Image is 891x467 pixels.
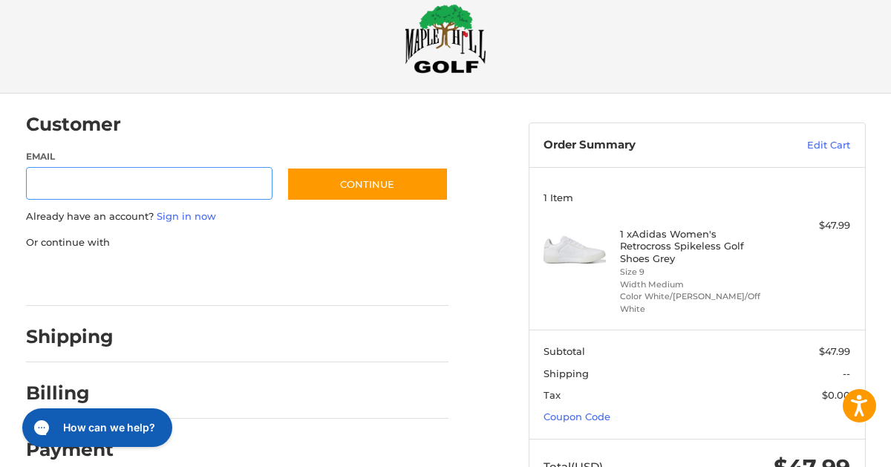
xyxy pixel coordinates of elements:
h4: 1 x Adidas Women's Retrocross Spikeless Golf Shoes Grey [620,228,770,264]
li: Color White/[PERSON_NAME]/Off White [620,290,770,315]
a: Edit Cart [752,138,850,153]
p: Already have an account? [26,209,448,224]
iframe: Gorgias live chat messenger [15,403,176,452]
a: Sign in now [157,210,216,222]
span: Tax [544,389,561,401]
span: Shipping [544,368,589,379]
p: Or continue with [26,235,448,250]
span: Subtotal [544,345,585,357]
span: -- [843,368,850,379]
h2: Customer [26,113,121,136]
h3: Order Summary [544,138,752,153]
iframe: PayPal-venmo [272,264,384,291]
li: Width Medium [620,278,770,291]
iframe: PayPal-paypal [21,264,132,291]
span: $0.00 [822,389,850,401]
li: Size 9 [620,266,770,278]
h2: Shipping [26,325,114,348]
img: Maple Hill Golf [405,4,486,74]
h2: Billing [26,382,113,405]
iframe: PayPal-paylater [147,264,258,291]
h3: 1 Item [544,192,850,203]
a: Coupon Code [544,411,610,422]
div: $47.99 [774,218,850,233]
label: Email [26,150,272,163]
button: Continue [287,167,448,201]
span: $47.99 [819,345,850,357]
iframe: Google Customer Reviews [768,427,891,467]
